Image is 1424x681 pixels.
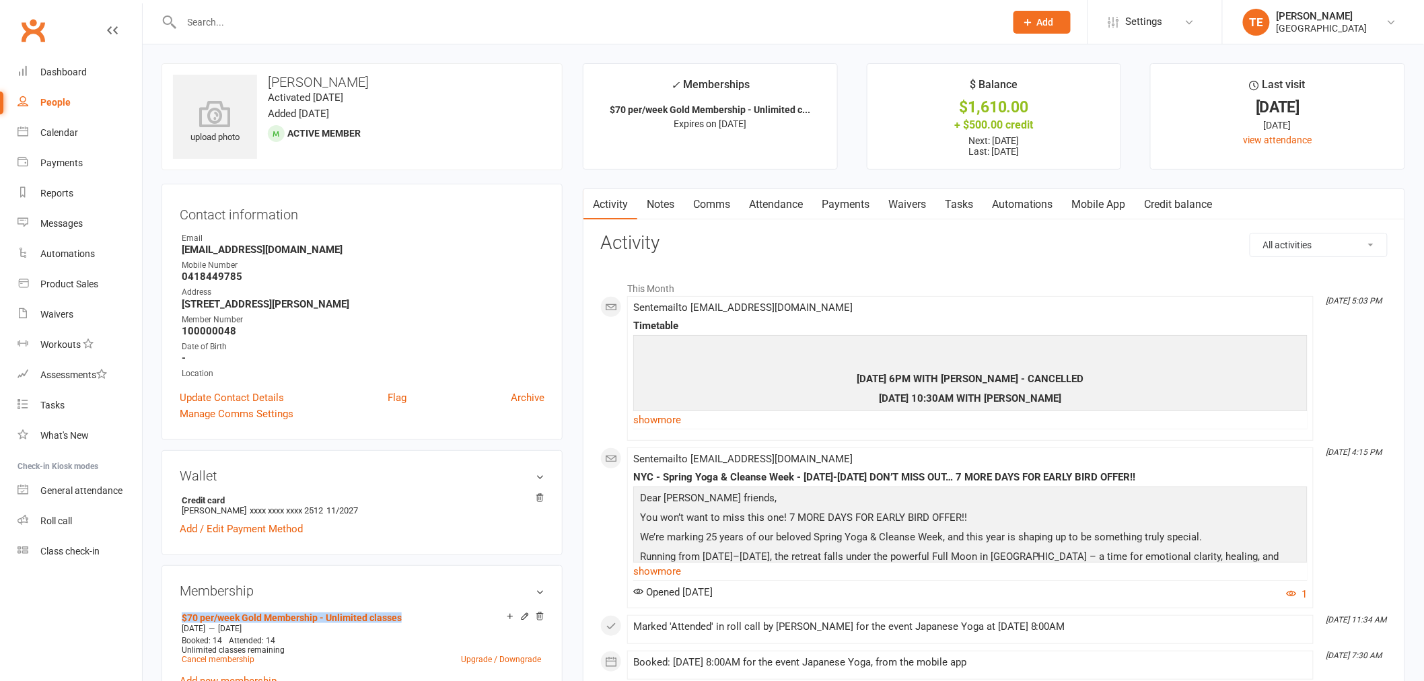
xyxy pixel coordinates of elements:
[511,390,544,406] a: Archive
[857,373,1083,385] span: [DATE] 6PM WITH [PERSON_NAME] - CANCELLED
[40,279,98,289] div: Product Sales
[182,232,544,245] div: Email
[40,485,122,496] div: General attendance
[17,360,142,390] a: Assessments
[1250,76,1306,100] div: Last visit
[1013,11,1071,34] button: Add
[970,76,1018,100] div: $ Balance
[40,248,95,259] div: Automations
[182,314,544,326] div: Member Number
[182,286,544,299] div: Address
[983,189,1063,220] a: Automations
[180,583,544,598] h3: Membership
[180,406,293,422] a: Manage Comms Settings
[740,189,812,220] a: Attendance
[40,369,107,380] div: Assessments
[879,189,935,220] a: Waivers
[287,128,361,139] span: Active member
[17,476,142,506] a: General attendance kiosk mode
[637,509,1304,529] p: You won’t want to miss this one! 7 MORE DAYS FOR EARLY BIRD OFFER!!
[17,421,142,451] a: What's New
[600,233,1388,254] h3: Activity
[1287,586,1308,602] button: 1
[40,546,100,557] div: Class check-in
[583,189,637,220] a: Activity
[1163,118,1392,133] div: [DATE]
[1326,651,1382,660] i: [DATE] 7:30 AM
[633,453,853,465] span: Sent email to [EMAIL_ADDRESS][DOMAIN_NAME]
[1277,10,1367,22] div: [PERSON_NAME]
[1126,7,1163,37] span: Settings
[180,468,544,483] h3: Wallet
[671,79,680,92] i: ✓
[1326,296,1382,306] i: [DATE] 5:03 PM
[40,157,83,168] div: Payments
[17,57,142,87] a: Dashboard
[182,325,544,337] strong: 100000048
[633,410,1308,429] a: show more
[17,87,142,118] a: People
[40,67,87,77] div: Dashboard
[180,202,544,222] h3: Contact information
[182,271,544,283] strong: 0418449785
[1277,22,1367,34] div: [GEOGRAPHIC_DATA]
[182,340,544,353] div: Date of Birth
[180,493,544,517] li: [PERSON_NAME]
[182,612,402,623] a: $70 per/week Gold Membership - Unlimited classes
[671,76,750,101] div: Memberships
[388,390,406,406] a: Flag
[1135,189,1222,220] a: Credit balance
[879,392,1061,404] span: [DATE] 10:30AM WITH [PERSON_NAME]
[1326,447,1382,457] i: [DATE] 4:15 PM
[633,562,1308,581] a: show more
[880,135,1109,157] p: Next: [DATE] Last: [DATE]
[1037,17,1054,28] span: Add
[684,189,740,220] a: Comms
[633,586,713,598] span: Opened [DATE]
[40,97,71,108] div: People
[17,506,142,536] a: Roll call
[16,13,50,47] a: Clubworx
[40,127,78,138] div: Calendar
[326,505,358,515] span: 11/2027
[182,645,285,655] span: Unlimited classes remaining
[182,298,544,310] strong: [STREET_ADDRESS][PERSON_NAME]
[182,624,205,633] span: [DATE]
[40,400,65,410] div: Tasks
[633,301,853,314] span: Sent email to [EMAIL_ADDRESS][DOMAIN_NAME]
[17,390,142,421] a: Tasks
[1163,100,1392,114] div: [DATE]
[173,75,551,89] h3: [PERSON_NAME]
[633,320,1308,332] div: Timetable
[1243,9,1270,36] div: TE
[40,430,89,441] div: What's New
[182,367,544,380] div: Location
[178,13,996,32] input: Search...
[17,239,142,269] a: Automations
[180,521,303,537] a: Add / Edit Payment Method
[182,259,544,272] div: Mobile Number
[880,100,1109,114] div: $1,610.00
[40,515,72,526] div: Roll call
[17,536,142,567] a: Class kiosk mode
[182,636,222,645] span: Booked: 14
[40,309,73,320] div: Waivers
[173,100,257,145] div: upload photo
[633,657,1308,668] div: Booked: [DATE] 8:00AM for the event Japanese Yoga, from the mobile app
[637,548,1304,584] p: Running from [DATE]–[DATE], the retreat falls under the powerful Full Moon in [GEOGRAPHIC_DATA] –...
[182,495,538,505] strong: Credit card
[610,104,810,115] strong: $70 per/week Gold Membership - Unlimited c...
[17,178,142,209] a: Reports
[40,339,81,350] div: Workouts
[182,655,254,664] a: Cancel membership
[40,218,83,229] div: Messages
[637,189,684,220] a: Notes
[17,148,142,178] a: Payments
[17,269,142,299] a: Product Sales
[633,472,1308,483] div: NYC - Spring Yoga & Cleanse Week - [DATE]-[DATE] DON’T MISS OUT… 7 MORE DAYS FOR EARLY BIRD OFFER!!
[880,118,1109,132] div: + $500.00 credit
[461,655,541,664] a: Upgrade / Downgrade
[935,189,983,220] a: Tasks
[1063,189,1135,220] a: Mobile App
[250,505,323,515] span: xxxx xxxx xxxx 2512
